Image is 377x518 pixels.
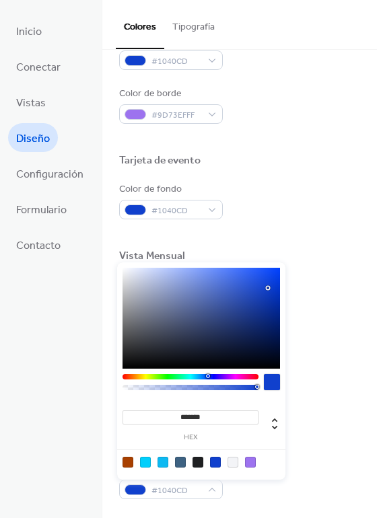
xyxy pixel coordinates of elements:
[140,457,151,468] div: rgb(0, 207, 252)
[245,457,256,468] div: rgb(157, 115, 239)
[8,16,50,45] a: Inicio
[151,204,201,218] span: #1040CD
[8,159,92,188] a: Configuración
[8,87,54,116] a: Vistas
[119,87,220,101] div: Color de borde
[119,154,201,168] div: Tarjeta de evento
[119,182,220,196] div: Color de fondo
[228,457,238,468] div: rgb(243, 244, 247)
[123,434,259,441] label: hex
[151,484,201,498] span: #1040CD
[8,230,69,259] a: Contacto
[119,250,185,264] div: Vista Mensual
[16,200,67,221] span: Formulario
[16,93,46,114] span: Vistas
[8,52,69,81] a: Conectar
[123,457,133,468] div: rgb(168, 64, 0)
[210,457,221,468] div: rgb(16, 64, 205)
[193,457,203,468] div: rgb(31, 32, 34)
[151,108,201,122] span: #9D73EFFF
[8,194,75,223] a: Formulario
[16,235,61,256] span: Contacto
[16,128,50,149] span: Diseño
[175,457,186,468] div: rgb(62, 98, 130)
[16,22,42,42] span: Inicio
[151,54,201,69] span: #1040CD
[158,457,168,468] div: rgb(13, 185, 242)
[16,164,83,185] span: Configuración
[16,57,61,78] span: Conectar
[8,123,58,152] a: Diseño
